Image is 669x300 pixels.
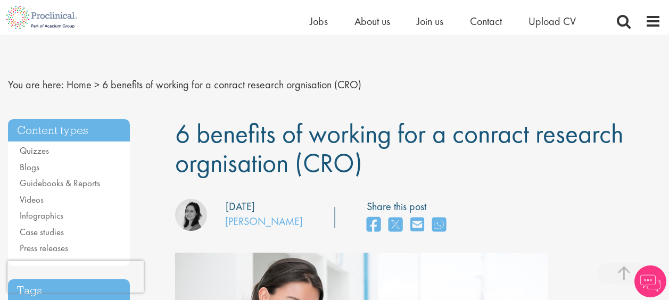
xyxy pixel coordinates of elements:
a: Infographics [20,210,63,221]
a: Blogs [20,161,39,173]
a: Videos [20,194,44,205]
a: Jobs [310,14,328,28]
span: 6 benefits of working for a conract research orgnisation (CRO) [175,116,623,180]
a: share on facebook [367,214,381,237]
a: breadcrumb link [67,78,92,91]
div: [DATE] [226,199,255,214]
span: 6 benefits of working for a conract research orgnisation (CRO) [102,78,361,91]
label: Share this post [367,199,451,214]
a: [PERSON_NAME] [225,214,303,228]
a: Guidebooks & Reports [20,177,100,189]
a: Upload CV [528,14,576,28]
a: Contact [470,14,502,28]
a: Quizzes [20,145,49,156]
a: share on twitter [389,214,402,237]
h3: Content types [8,119,130,142]
a: Join us [417,14,443,28]
a: Case studies [20,226,64,238]
a: About us [354,14,390,28]
img: Chatbot [634,265,666,297]
img: Monique Ellis [175,199,207,231]
span: > [94,78,100,91]
a: share on whats app [432,214,446,237]
a: Press releases [20,242,68,254]
span: You are here: [8,78,64,91]
a: share on email [410,214,424,237]
iframe: reCAPTCHA [7,261,144,293]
